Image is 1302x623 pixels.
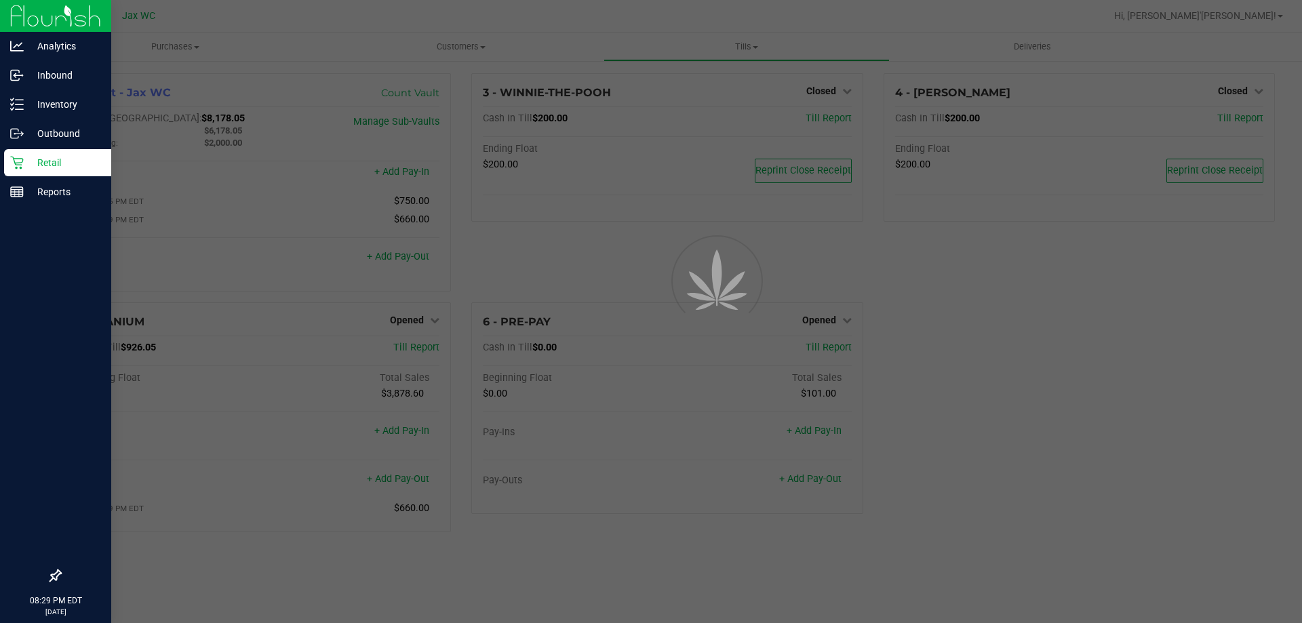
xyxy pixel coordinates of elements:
[24,38,105,54] p: Analytics
[24,184,105,200] p: Reports
[10,127,24,140] inline-svg: Outbound
[6,595,105,607] p: 08:29 PM EDT
[10,39,24,53] inline-svg: Analytics
[24,67,105,83] p: Inbound
[10,185,24,199] inline-svg: Reports
[24,96,105,113] p: Inventory
[10,68,24,82] inline-svg: Inbound
[24,155,105,171] p: Retail
[10,98,24,111] inline-svg: Inventory
[10,156,24,169] inline-svg: Retail
[6,607,105,617] p: [DATE]
[24,125,105,142] p: Outbound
